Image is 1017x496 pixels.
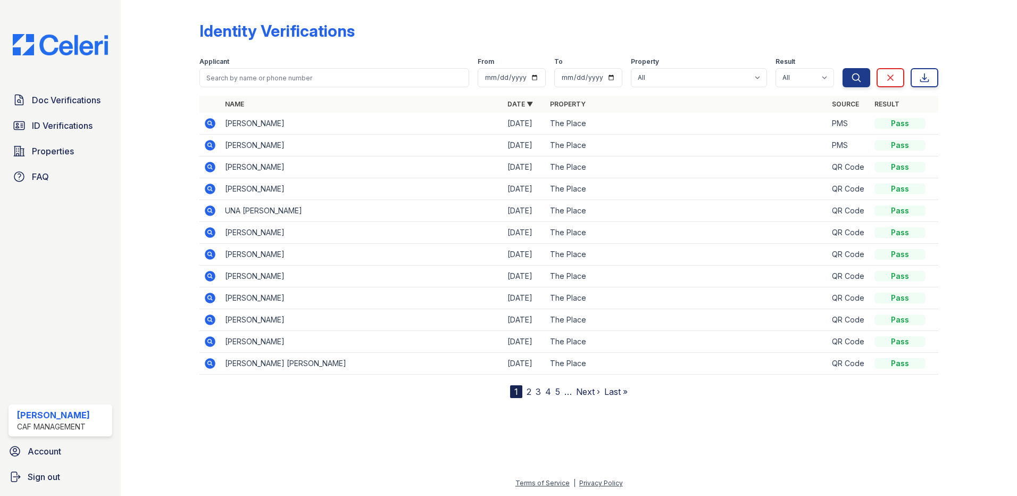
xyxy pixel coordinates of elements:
a: 3 [536,386,541,397]
span: Doc Verifications [32,94,101,106]
a: ID Verifications [9,115,112,136]
label: To [554,57,563,66]
div: Pass [874,184,926,194]
div: Pass [874,205,926,216]
td: The Place [546,287,828,309]
td: PMS [828,113,870,135]
a: Date ▼ [507,100,533,108]
td: The Place [546,178,828,200]
a: Name [225,100,244,108]
td: [PERSON_NAME] [221,156,503,178]
td: The Place [546,222,828,244]
div: Pass [874,293,926,303]
td: [DATE] [503,309,546,331]
td: The Place [546,156,828,178]
div: [PERSON_NAME] [17,409,90,421]
td: QR Code [828,266,870,287]
div: 1 [510,385,522,398]
a: 5 [555,386,560,397]
div: Pass [874,140,926,151]
div: Pass [874,162,926,172]
td: [PERSON_NAME] [221,266,503,287]
div: Pass [874,336,926,347]
a: Terms of Service [515,479,570,487]
td: QR Code [828,222,870,244]
td: [DATE] [503,266,546,287]
td: QR Code [828,287,870,309]
a: 4 [545,386,551,397]
td: [PERSON_NAME] [221,222,503,244]
span: Account [28,445,61,458]
span: … [564,385,572,398]
div: Pass [874,271,926,282]
td: [PERSON_NAME] [221,178,503,200]
td: The Place [546,244,828,266]
td: The Place [546,266,828,287]
a: Doc Verifications [9,89,112,111]
td: [DATE] [503,353,546,375]
td: The Place [546,135,828,156]
img: CE_Logo_Blue-a8612792a0a2168367f1c8372b55b34899dd931a85d93a1a3d3e32e68fde9ad4.png [4,34,116,55]
div: Identity Verifications [199,21,355,40]
td: PMS [828,135,870,156]
td: [DATE] [503,287,546,309]
td: [DATE] [503,135,546,156]
td: The Place [546,353,828,375]
input: Search by name or phone number [199,68,469,87]
a: Properties [9,140,112,162]
div: Pass [874,249,926,260]
a: Source [832,100,859,108]
td: UNA [PERSON_NAME] [221,200,503,222]
td: QR Code [828,200,870,222]
div: Pass [874,118,926,129]
td: QR Code [828,156,870,178]
td: QR Code [828,331,870,353]
label: Property [631,57,659,66]
td: [PERSON_NAME] [221,135,503,156]
a: Account [4,441,116,462]
td: [PERSON_NAME] [221,331,503,353]
span: Sign out [28,470,60,483]
td: [DATE] [503,156,546,178]
label: Result [776,57,795,66]
a: Result [874,100,899,108]
td: [PERSON_NAME] [221,113,503,135]
div: CAF Management [17,421,90,432]
label: Applicant [199,57,229,66]
td: [PERSON_NAME] [221,309,503,331]
td: The Place [546,113,828,135]
td: QR Code [828,309,870,331]
a: Privacy Policy [579,479,623,487]
td: [DATE] [503,113,546,135]
label: From [478,57,494,66]
div: Pass [874,315,926,325]
td: [DATE] [503,200,546,222]
td: [DATE] [503,222,546,244]
td: [DATE] [503,178,546,200]
span: Properties [32,145,74,158]
div: Pass [874,227,926,238]
td: QR Code [828,353,870,375]
td: [DATE] [503,331,546,353]
td: QR Code [828,244,870,266]
a: Property [550,100,586,108]
td: The Place [546,331,828,353]
td: [PERSON_NAME] [PERSON_NAME] [221,353,503,375]
div: | [573,479,576,487]
td: [PERSON_NAME] [221,287,503,309]
td: The Place [546,309,828,331]
a: Next › [576,386,600,397]
span: ID Verifications [32,119,93,132]
td: QR Code [828,178,870,200]
span: FAQ [32,170,49,183]
a: Last » [604,386,628,397]
td: The Place [546,200,828,222]
a: FAQ [9,166,112,187]
div: Pass [874,358,926,369]
td: [PERSON_NAME] [221,244,503,266]
a: 2 [527,386,531,397]
td: [DATE] [503,244,546,266]
a: Sign out [4,466,116,487]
